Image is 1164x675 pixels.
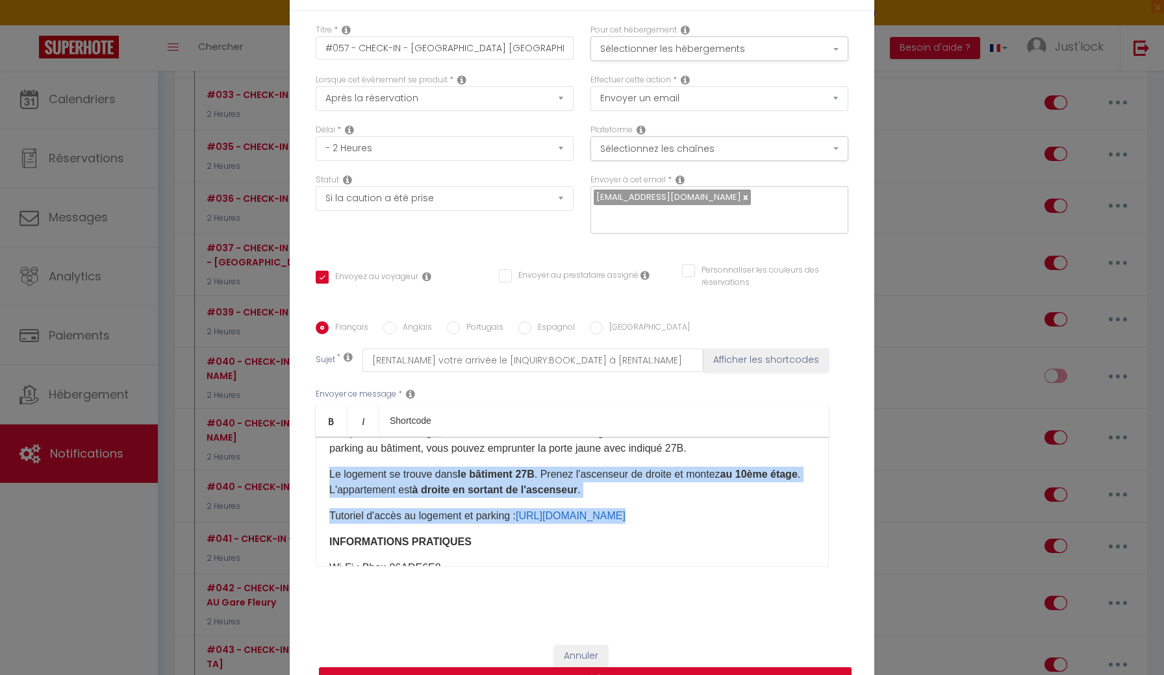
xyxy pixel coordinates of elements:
[345,125,354,135] i: Action Time
[396,321,432,336] label: Anglais
[590,74,671,86] label: Effectuer cette action
[590,174,666,186] label: Envoyer à cet email
[554,645,608,667] button: Annuler
[681,75,690,85] i: Action Type
[596,191,741,203] span: [EMAIL_ADDRESS][DOMAIN_NAME]
[720,469,798,480] strong: au 10ème étage
[379,405,442,436] a: Shortcode
[681,25,690,35] i: This Rental
[603,321,690,336] label: [GEOGRAPHIC_DATA]
[329,536,472,547] strong: INFORMATIONS PRATIQUES
[316,405,348,436] a: Bold
[316,388,396,400] label: Envoyer ce message
[590,124,633,136] label: Plateforme
[329,425,815,456] p: Vos places de . Pour monter directement du parking au bâtiment, vous pouvez emprunter la porte ja...
[676,175,685,185] i: Recipient
[422,271,431,282] i: Envoyer au voyageur
[343,175,352,185] i: Booking status
[316,24,332,36] label: Titre
[412,484,578,495] strong: à droite en sortant de l'ascenseur
[460,321,503,336] label: Portugais
[344,352,353,362] i: Subject
[640,270,650,280] i: Envoyer au prestataire si il est assigné
[329,467,815,498] p: Le logement se trouve dans . Prenez l'ascenseur de droite et montez . L'appartement est .
[590,24,677,36] label: Pour cet hébergement
[316,174,339,186] label: Statut
[316,354,335,367] label: Sujet
[329,508,815,524] p: Tutoriel d'accès au logement et parking : ​
[406,389,415,399] i: Message
[342,25,351,35] i: Title
[1109,617,1154,665] iframe: Chat
[516,510,626,521] a: [URL][DOMAIN_NAME]
[316,124,335,136] label: Délai
[703,349,829,372] button: Afficher les shortcodes
[10,5,49,44] button: Ouvrir le widget de chat LiveChat
[590,36,848,61] button: Sélectionner les hébergements
[348,405,379,436] a: Italic
[531,321,575,336] label: Espagnol
[329,560,815,576] p: Wi-Fi : Bbox-06ADE6E8
[394,427,670,438] strong: Parking sont au numéro 108 et 206 à l'étage du dessous
[590,136,848,161] button: Sélectionnez les chaînes
[329,321,368,336] label: Français
[637,125,646,135] i: Action Channel
[316,74,448,86] label: Lorsque cet événement se produit
[457,469,534,480] strong: le bâtiment 27B
[457,75,466,85] i: Event Occur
